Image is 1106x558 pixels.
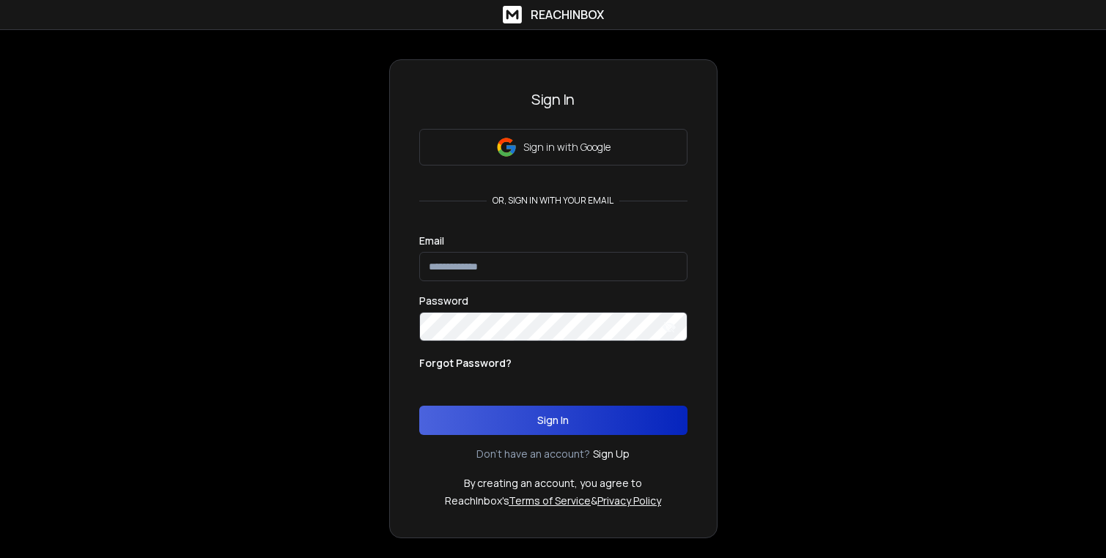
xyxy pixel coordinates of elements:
p: Forgot Password? [419,356,512,371]
p: Sign in with Google [523,140,611,155]
p: By creating an account, you agree to [464,476,642,491]
label: Password [419,296,468,306]
p: Don't have an account? [476,447,590,461]
a: Privacy Policy [597,494,661,507]
p: ReachInbox's & [445,494,661,508]
a: ReachInbox [503,6,604,23]
h3: Sign In [419,89,687,110]
button: Sign in with Google [419,129,687,165]
button: Sign In [419,406,687,435]
a: Terms of Service [509,494,591,507]
a: Sign Up [593,447,630,461]
h1: ReachInbox [531,6,604,23]
label: Email [419,236,444,246]
p: or, sign in with your email [487,195,619,207]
